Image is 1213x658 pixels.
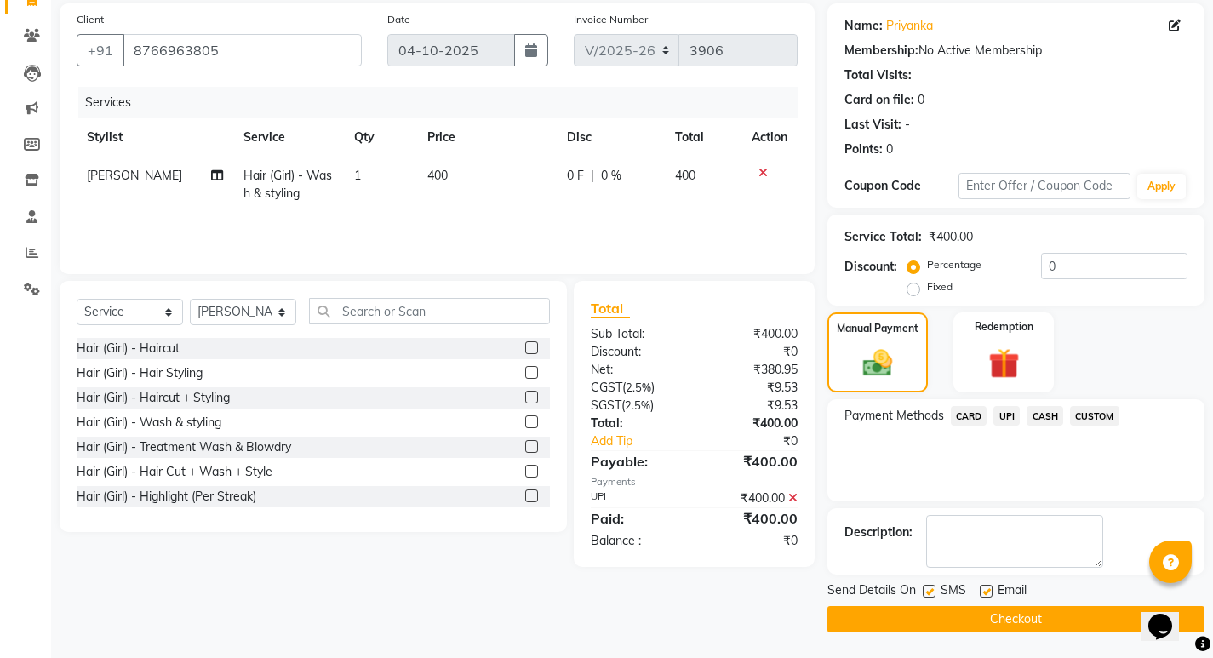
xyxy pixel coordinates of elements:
[77,34,124,66] button: +91
[844,177,958,195] div: Coupon Code
[844,228,922,246] div: Service Total:
[578,361,694,379] div: Net:
[929,228,973,246] div: ₹400.00
[591,380,622,395] span: CGST
[958,173,1130,199] input: Enter Offer / Coupon Code
[427,168,448,183] span: 400
[77,389,230,407] div: Hair (Girl) - Haircut + Styling
[578,508,694,529] div: Paid:
[87,168,182,183] span: [PERSON_NAME]
[591,167,594,185] span: |
[951,406,987,426] span: CARD
[578,432,713,450] a: Add Tip
[694,325,810,343] div: ₹400.00
[626,380,651,394] span: 2.5%
[578,325,694,343] div: Sub Total:
[998,581,1027,603] span: Email
[827,606,1204,632] button: Checkout
[77,118,233,157] th: Stylist
[1070,406,1119,426] span: CUSTOM
[975,319,1033,335] label: Redemption
[574,12,648,27] label: Invoice Number
[844,524,913,541] div: Description:
[993,406,1020,426] span: UPI
[918,91,924,109] div: 0
[78,87,810,118] div: Services
[309,298,550,324] input: Search or Scan
[591,398,621,413] span: SGST
[927,257,981,272] label: Percentage
[844,407,944,425] span: Payment Methods
[694,451,810,472] div: ₹400.00
[941,581,966,603] span: SMS
[601,167,621,185] span: 0 %
[578,343,694,361] div: Discount:
[578,379,694,397] div: ( )
[886,17,933,35] a: Priyanka
[675,168,695,183] span: 400
[243,168,332,201] span: Hair (Girl) - Wash & styling
[578,532,694,550] div: Balance :
[77,414,221,432] div: Hair (Girl) - Wash & styling
[557,118,666,157] th: Disc
[694,379,810,397] div: ₹9.53
[844,91,914,109] div: Card on file:
[694,489,810,507] div: ₹400.00
[1141,590,1196,641] iframe: chat widget
[1027,406,1063,426] span: CASH
[665,118,741,157] th: Total
[591,300,630,318] span: Total
[844,17,883,35] div: Name:
[578,415,694,432] div: Total:
[905,116,910,134] div: -
[77,12,104,27] label: Client
[844,42,918,60] div: Membership:
[927,279,953,295] label: Fixed
[844,66,912,84] div: Total Visits:
[77,463,272,481] div: Hair (Girl) - Hair Cut + Wash + Style
[886,140,893,158] div: 0
[694,532,810,550] div: ₹0
[844,42,1187,60] div: No Active Membership
[694,343,810,361] div: ₹0
[567,167,584,185] span: 0 F
[77,364,203,382] div: Hair (Girl) - Hair Styling
[694,415,810,432] div: ₹400.00
[123,34,362,66] input: Search by Name/Mobile/Email/Code
[387,12,410,27] label: Date
[837,321,918,336] label: Manual Payment
[578,397,694,415] div: ( )
[417,118,556,157] th: Price
[844,116,901,134] div: Last Visit:
[77,340,180,358] div: Hair (Girl) - Haircut
[591,475,798,489] div: Payments
[77,488,256,506] div: Hair (Girl) - Highlight (Per Streak)
[694,508,810,529] div: ₹400.00
[1137,174,1186,199] button: Apply
[979,345,1029,383] img: _gift.svg
[741,118,798,157] th: Action
[77,438,291,456] div: Hair (Girl) - Treatment Wash & Blowdry
[344,118,418,157] th: Qty
[354,168,361,183] span: 1
[844,258,897,276] div: Discount:
[578,489,694,507] div: UPI
[694,397,810,415] div: ₹9.53
[713,432,810,450] div: ₹0
[827,581,916,603] span: Send Details On
[844,140,883,158] div: Points:
[625,398,650,412] span: 2.5%
[233,118,344,157] th: Service
[694,361,810,379] div: ₹380.95
[854,346,901,380] img: _cash.svg
[578,451,694,472] div: Payable:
